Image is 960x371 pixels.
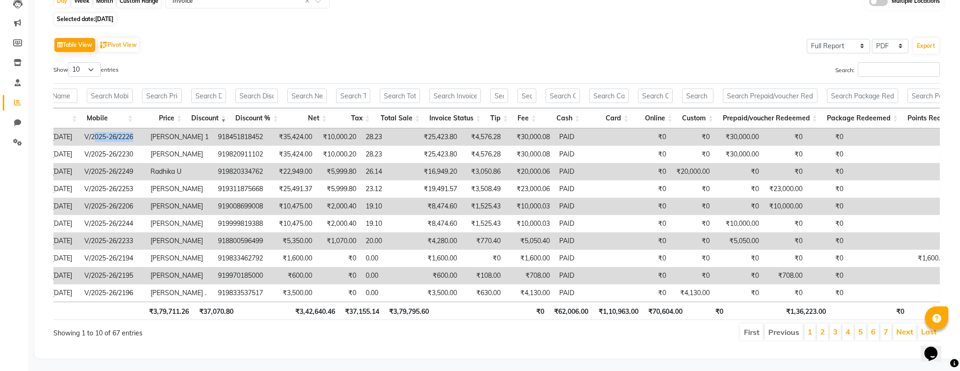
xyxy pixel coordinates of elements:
[317,250,361,267] td: ₹0
[412,284,462,302] td: ₹3,500.00
[462,267,505,284] td: ₹108.00
[884,327,888,336] a: 7
[505,163,555,180] td: ₹20,000.06
[462,232,505,250] td: ₹770.40
[807,232,848,250] td: ₹0
[807,180,848,198] td: ₹0
[517,89,536,103] input: Search Fee
[541,108,585,128] th: Cash: activate to sort column ascending
[53,323,414,338] div: Showing 1 to 10 of 67 entries
[505,180,555,198] td: ₹23,000.06
[361,146,412,163] td: 28.23
[807,128,848,146] td: ₹0
[555,284,615,302] td: PAID
[47,215,80,232] td: [DATE]
[848,163,952,180] td: ₹0
[47,163,80,180] td: [DATE]
[80,215,146,232] td: V/2025-26/2244
[505,267,555,284] td: ₹708.00
[505,198,555,215] td: ₹10,000.03
[213,180,268,198] td: 919311875668
[317,198,361,215] td: ₹2,000.40
[146,250,213,267] td: [PERSON_NAME]
[921,327,937,336] a: Last
[462,128,505,146] td: ₹4,576.28
[848,267,952,284] td: ₹0
[361,232,412,250] td: 20.00
[47,146,80,163] td: [DATE]
[361,198,412,215] td: 19.10
[643,146,671,163] td: ₹0
[807,198,848,215] td: ₹0
[317,163,361,180] td: ₹5,999.80
[807,250,848,267] td: ₹0
[384,302,434,320] th: ₹3,79,795.60
[714,232,764,250] td: ₹5,050.00
[764,180,807,198] td: ₹23,000.00
[643,250,671,267] td: ₹0
[858,327,863,336] a: 5
[462,250,505,267] td: ₹0
[80,180,146,198] td: V/2025-26/2253
[671,215,714,232] td: ₹0
[764,267,807,284] td: ₹708.00
[146,267,213,284] td: [PERSON_NAME]
[671,232,714,250] td: ₹0
[100,42,107,49] img: pivot.png
[549,302,593,320] th: ₹62,006.00
[290,302,340,320] th: ₹3,42,640.46
[505,232,555,250] td: ₹5,050.40
[807,267,848,284] td: ₹0
[235,89,278,103] input: Search Discount %
[585,108,633,128] th: Card: activate to sort column ascending
[858,62,940,77] input: Search:
[80,128,146,146] td: V/2025-26/2226
[462,284,505,302] td: ₹630.00
[682,89,713,103] input: Search Custom
[546,89,580,103] input: Search Cash
[714,198,764,215] td: ₹0
[593,302,643,320] th: ₹1,10,963.00
[764,146,807,163] td: ₹0
[505,146,555,163] td: ₹30,000.08
[714,215,764,232] td: ₹10,000.00
[638,89,672,103] input: Search Online
[268,250,317,267] td: ₹1,600.00
[513,108,541,128] th: Fee: activate to sort column ascending
[462,146,505,163] td: ₹4,576.28
[146,215,213,232] td: [PERSON_NAME]
[412,198,462,215] td: ₹8,474.60
[848,198,952,215] td: ₹0
[643,267,671,284] td: ₹0
[822,108,903,128] th: Package Redeemed: activate to sort column ascending
[47,128,80,146] td: [DATE]
[268,232,317,250] td: ₹5,350.00
[848,250,952,267] td: ₹1,600.00
[913,38,939,54] button: Export
[213,163,268,180] td: 919820334762
[317,267,361,284] td: ₹0
[718,108,822,128] th: Prepaid/voucher Redeemed: activate to sort column ascending
[340,302,384,320] th: ₹37,155.14
[643,232,671,250] td: ₹0
[142,89,181,103] input: Search Price
[714,180,764,198] td: ₹0
[714,163,764,180] td: ₹0
[144,302,194,320] th: ₹3,79,711.26
[213,284,268,302] td: 919833537517
[764,198,807,215] td: ₹10,000.00
[835,62,940,77] label: Search:
[95,15,113,22] span: [DATE]
[47,232,80,250] td: [DATE]
[380,89,420,103] input: Search Total Sale
[555,180,615,198] td: PAID
[146,163,213,180] td: Radhika U
[714,128,764,146] td: ₹30,000.00
[213,198,268,215] td: 919008699008
[412,128,462,146] td: ₹25,423.80
[213,215,268,232] td: 919999819388
[848,180,952,198] td: ₹0
[671,163,714,180] td: ₹20,000.00
[412,250,462,267] td: ₹1,600.00
[213,146,268,163] td: 919820911102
